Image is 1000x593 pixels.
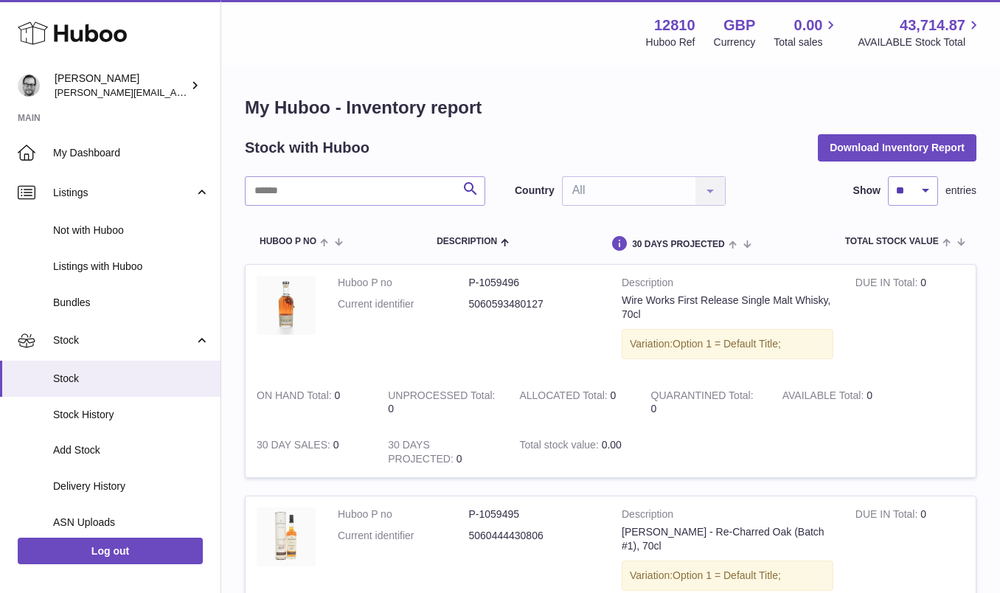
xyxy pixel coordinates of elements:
[622,276,833,294] strong: Description
[714,35,756,49] div: Currency
[673,338,781,350] span: Option 1 = Default Title;
[855,508,920,524] strong: DUE IN Total
[782,389,867,405] strong: AVAILABLE Total
[53,479,209,493] span: Delivery History
[519,389,610,405] strong: ALLOCATED Total
[53,146,209,160] span: My Dashboard
[853,184,881,198] label: Show
[622,561,833,591] div: Variation:
[469,507,600,521] dd: P-1059495
[818,134,976,161] button: Download Inventory Report
[257,439,333,454] strong: 30 DAY SALES
[469,276,600,290] dd: P-1059496
[53,372,209,386] span: Stock
[723,15,755,35] strong: GBP
[622,507,833,525] strong: Description
[673,569,781,581] span: Option 1 = Default Title;
[774,35,839,49] span: Total sales
[257,276,316,335] img: product image
[437,237,497,246] span: Description
[651,403,657,415] span: 0
[855,277,920,292] strong: DUE IN Total
[771,378,903,428] td: 0
[377,378,508,428] td: 0
[245,138,369,158] h2: Stock with Huboo
[18,74,40,97] img: alex@digidistiller.com
[257,507,316,566] img: product image
[774,15,839,49] a: 0.00 Total sales
[654,15,695,35] strong: 12810
[53,516,209,530] span: ASN Uploads
[53,223,209,237] span: Not with Huboo
[622,329,833,359] div: Variation:
[515,184,555,198] label: Country
[388,439,456,468] strong: 30 DAYS PROJECTED
[55,72,187,100] div: [PERSON_NAME]
[260,237,316,246] span: Huboo P no
[18,538,203,564] a: Log out
[53,333,194,347] span: Stock
[53,296,209,310] span: Bundles
[858,35,982,49] span: AVAILABLE Stock Total
[469,297,600,311] dd: 5060593480127
[246,378,377,428] td: 0
[377,427,508,477] td: 0
[245,96,976,119] h1: My Huboo - Inventory report
[632,240,725,249] span: 30 DAYS PROJECTED
[622,525,833,553] div: [PERSON_NAME] - Re-Charred Oak (Batch #1), 70cl
[900,15,965,35] span: 43,714.87
[622,294,833,322] div: Wire Works First Release Single Malt Whisky, 70cl
[55,86,296,98] span: [PERSON_NAME][EMAIL_ADDRESS][DOMAIN_NAME]
[519,439,601,454] strong: Total stock value
[53,260,209,274] span: Listings with Huboo
[53,408,209,422] span: Stock History
[845,237,939,246] span: Total stock value
[602,439,622,451] span: 0.00
[338,529,469,543] dt: Current identifier
[338,276,469,290] dt: Huboo P no
[388,389,495,405] strong: UNPROCESSED Total
[858,15,982,49] a: 43,714.87 AVAILABLE Stock Total
[338,297,469,311] dt: Current identifier
[338,507,469,521] dt: Huboo P no
[469,529,600,543] dd: 5060444430806
[257,389,335,405] strong: ON HAND Total
[246,427,377,477] td: 0
[646,35,695,49] div: Huboo Ref
[794,15,823,35] span: 0.00
[53,186,194,200] span: Listings
[651,389,754,405] strong: QUARANTINED Total
[945,184,976,198] span: entries
[508,378,639,428] td: 0
[844,265,976,378] td: 0
[53,443,209,457] span: Add Stock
